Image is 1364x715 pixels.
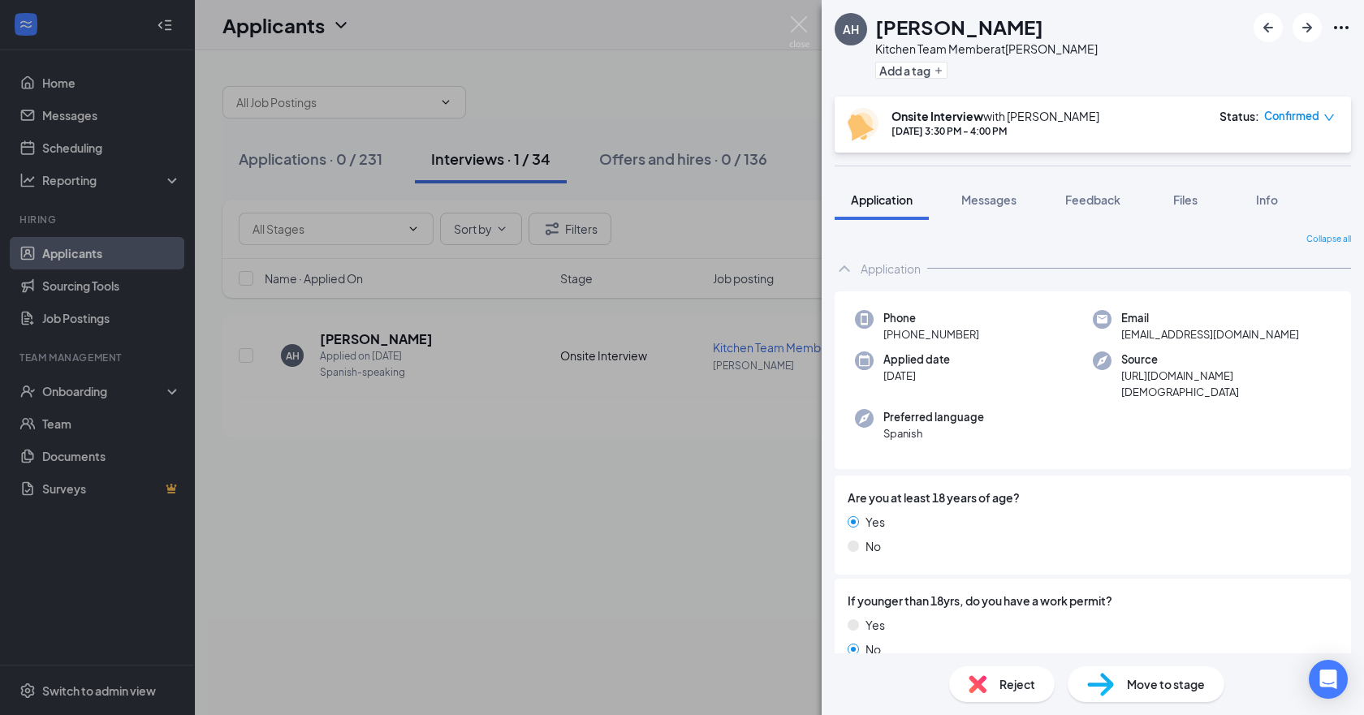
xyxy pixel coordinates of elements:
div: Status : [1219,108,1259,124]
span: If younger than 18yrs, do you have a work permit? [848,592,1112,609]
div: [DATE] 3:30 PM - 4:00 PM [891,124,1099,138]
div: Application [861,261,921,277]
span: down [1323,112,1335,123]
span: Yes [865,513,885,531]
h1: [PERSON_NAME] [875,13,1043,41]
span: Confirmed [1264,108,1319,124]
span: Email [1121,310,1299,326]
span: [PHONE_NUMBER] [883,326,979,342]
span: [EMAIL_ADDRESS][DOMAIN_NAME] [1121,326,1299,342]
span: Yes [865,616,885,634]
span: Spanish [883,425,984,441]
span: Application [851,192,913,207]
svg: ArrowLeftNew [1258,18,1278,37]
span: Preferred language [883,409,984,425]
span: Source [1121,351,1331,368]
span: [DATE] [883,368,950,384]
button: ArrowRight [1293,13,1322,42]
span: Info [1256,192,1278,207]
span: Messages [961,192,1017,207]
span: Files [1173,192,1198,207]
button: ArrowLeftNew [1254,13,1283,42]
div: with [PERSON_NAME] [891,108,1099,124]
span: [URL][DOMAIN_NAME][DEMOGRAPHIC_DATA] [1121,368,1331,401]
span: Move to stage [1127,675,1205,693]
button: PlusAdd a tag [875,62,947,79]
span: Applied date [883,351,950,368]
svg: ArrowRight [1297,18,1317,37]
span: No [865,537,881,555]
svg: Plus [934,66,943,75]
span: Phone [883,310,979,326]
span: No [865,640,881,658]
span: Are you at least 18 years of age? [848,489,1020,506]
span: Collapse all [1306,233,1351,246]
svg: ChevronUp [835,259,854,278]
b: Onsite Interview [891,109,983,123]
span: Reject [999,675,1035,693]
span: Feedback [1065,192,1120,207]
div: Kitchen Team Member at [PERSON_NAME] [875,41,1098,57]
div: AH [843,21,859,37]
div: Open Intercom Messenger [1309,660,1348,699]
svg: Ellipses [1332,18,1351,37]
